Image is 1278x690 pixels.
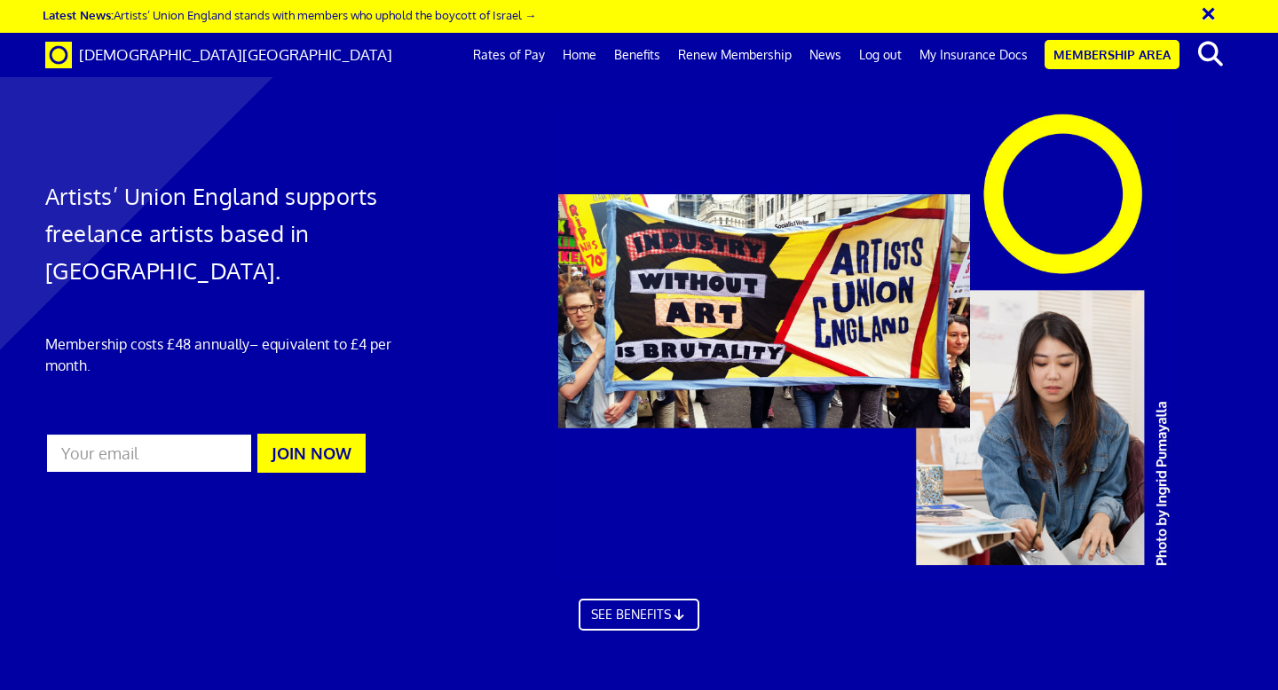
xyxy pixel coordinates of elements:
a: SEE BENEFITS [579,599,699,631]
a: Membership Area [1045,40,1179,69]
button: search [1183,35,1237,73]
a: My Insurance Docs [911,33,1037,77]
a: Benefits [605,33,669,77]
a: Home [554,33,605,77]
p: Membership costs £48 annually – equivalent to £4 per month. [45,333,423,376]
button: JOIN NOW [257,434,366,473]
input: Your email [45,433,253,474]
h1: Artists’ Union England supports freelance artists based in [GEOGRAPHIC_DATA]. [45,177,423,289]
a: Log out [850,33,911,77]
a: Renew Membership [669,33,801,77]
span: [DEMOGRAPHIC_DATA][GEOGRAPHIC_DATA] [79,45,392,64]
strong: Latest News: [43,7,114,22]
a: News [801,33,850,77]
a: Brand [DEMOGRAPHIC_DATA][GEOGRAPHIC_DATA] [32,33,406,77]
a: Latest News:Artists’ Union England stands with members who uphold the boycott of Israel → [43,7,536,22]
a: Rates of Pay [464,33,554,77]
